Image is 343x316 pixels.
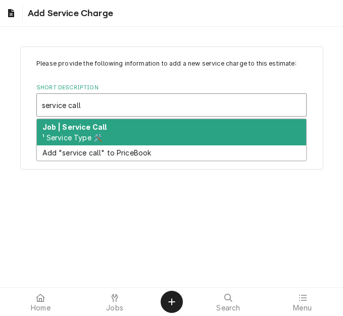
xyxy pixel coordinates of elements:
[266,290,339,314] a: Menu
[36,84,307,92] label: Short Description
[2,4,20,22] a: Go to Estimates
[42,123,107,131] strong: Job | Service Call
[36,59,307,117] div: Line Item Create/Update Form
[36,59,307,68] p: Please provide the following information to add a new service charge to this estimate:
[78,290,152,314] a: Jobs
[161,291,183,313] button: Create Object
[4,290,77,314] a: Home
[31,304,51,312] span: Home
[36,84,307,117] div: Short Description
[192,290,265,314] a: Search
[293,304,312,312] span: Menu
[20,46,323,170] div: Line Item Create/Update
[25,7,113,20] span: Add Service Charge
[42,133,103,142] span: ¹ Service Type 🛠️
[37,145,306,161] div: Add "service call" to PriceBook
[216,304,240,312] span: Search
[106,304,123,312] span: Jobs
